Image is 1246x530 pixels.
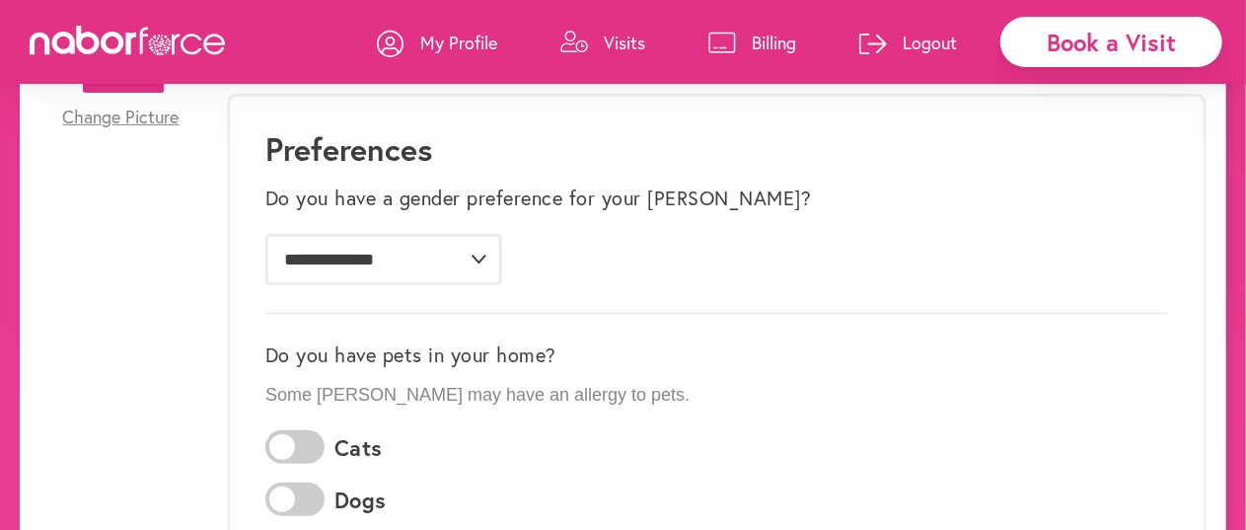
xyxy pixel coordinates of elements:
[265,385,1168,407] p: Some [PERSON_NAME] may have an allergy to pets.
[265,187,812,210] label: Do you have a gender preference for your [PERSON_NAME]?
[1000,17,1222,67] div: Book a Visit
[265,343,556,367] label: Do you have pets in your home?
[334,488,387,513] label: Dogs
[859,13,957,72] a: Logout
[752,31,796,54] p: Billing
[377,13,497,72] a: My Profile
[265,130,1168,168] h1: Preferences
[560,13,645,72] a: Visits
[420,31,497,54] p: My Profile
[708,13,796,72] a: Billing
[334,435,383,461] label: Cats
[63,107,180,128] span: Change Picture
[903,31,957,54] p: Logout
[604,31,645,54] p: Visits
